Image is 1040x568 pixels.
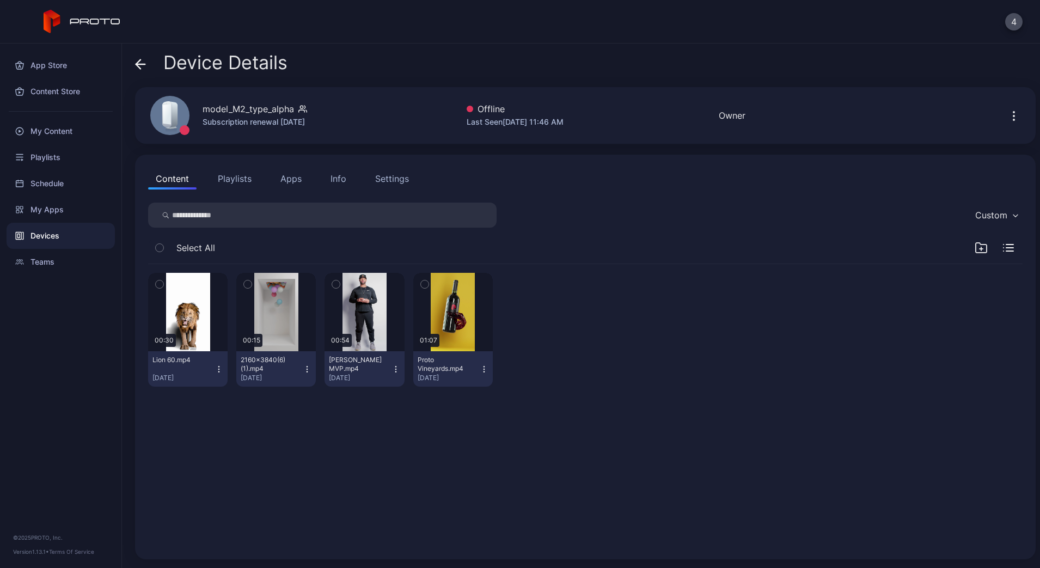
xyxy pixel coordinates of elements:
div: 2160×3840(6)(1).mp4 [241,356,301,373]
button: Lion 60.mp4[DATE] [148,351,228,387]
button: Apps [273,168,309,190]
button: Info [323,168,354,190]
button: [PERSON_NAME] MVP.mp4[DATE] [325,351,404,387]
a: Schedule [7,170,115,197]
div: [DATE] [329,374,391,382]
button: 4 [1005,13,1023,30]
a: My Apps [7,197,115,223]
a: Terms Of Service [49,548,94,555]
button: 2160×3840(6)(1).mp4[DATE] [236,351,316,387]
span: Version 1.13.1 • [13,548,49,555]
a: My Content [7,118,115,144]
span: Device Details [163,52,287,73]
div: Lion 60.mp4 [152,356,212,364]
div: © 2025 PROTO, Inc. [13,533,108,542]
button: Playlists [210,168,259,190]
div: Custom [975,210,1007,221]
div: Subscription renewal [DATE] [203,115,307,129]
div: Info [331,172,346,185]
a: Devices [7,223,115,249]
div: Last Seen [DATE] 11:46 AM [467,115,564,129]
a: Teams [7,249,115,275]
div: [DATE] [241,374,303,382]
div: model_M2_type_alpha [203,102,294,115]
div: [DATE] [152,374,215,382]
button: Proto Vineyards.mp4[DATE] [413,351,493,387]
div: Offline [467,102,564,115]
div: Albert Pujols MVP.mp4 [329,356,389,373]
a: Playlists [7,144,115,170]
button: Content [148,168,197,190]
button: Custom [970,203,1023,228]
div: Proto Vineyards.mp4 [418,356,478,373]
span: Select All [176,241,215,254]
a: App Store [7,52,115,78]
div: Settings [375,172,409,185]
button: Settings [368,168,417,190]
div: [DATE] [418,374,480,382]
a: Content Store [7,78,115,105]
div: Owner [719,109,745,122]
